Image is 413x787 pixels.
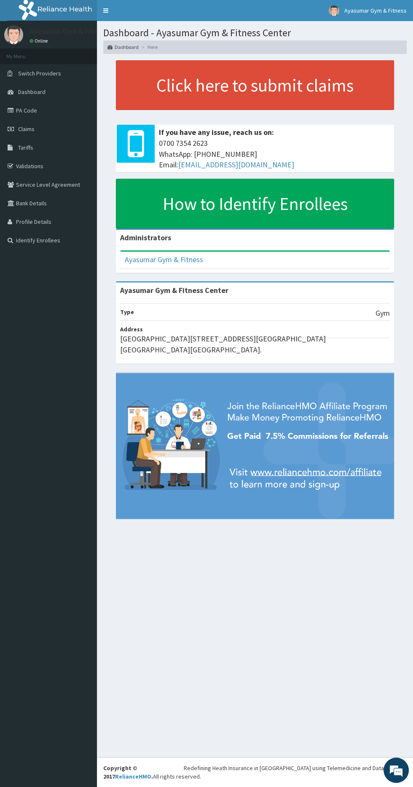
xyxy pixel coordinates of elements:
[120,308,134,316] b: Type
[18,88,46,96] span: Dashboard
[4,25,23,44] img: User Image
[375,308,390,319] p: Gym
[116,60,394,110] a: Click here to submit claims
[29,27,109,35] p: Ayasumar Gym & Fitness
[184,764,407,772] div: Redefining Heath Insurance in [GEOGRAPHIC_DATA] using Telemedicine and Data Science!
[18,125,35,133] span: Claims
[103,27,407,38] h1: Dashboard - Ayasumar Gym & Fitness Center
[115,773,151,780] a: RelianceHMO
[120,233,171,242] b: Administrators
[344,7,407,14] span: Ayasumar Gym & Fitness
[125,255,203,264] a: Ayasumar Gym & Fitness
[329,5,339,16] img: User Image
[116,373,394,518] img: provider-team-banner.png
[18,70,61,77] span: Switch Providers
[159,127,274,137] b: If you have any issue, reach us on:
[139,43,158,51] li: Here
[29,38,50,44] a: Online
[116,179,394,228] a: How to Identify Enrollees
[178,160,294,169] a: [EMAIL_ADDRESS][DOMAIN_NAME]
[120,325,143,333] b: Address
[120,333,390,355] p: [GEOGRAPHIC_DATA][STREET_ADDRESS][GEOGRAPHIC_DATA][GEOGRAPHIC_DATA][GEOGRAPHIC_DATA].
[18,144,33,151] span: Tariffs
[103,764,153,780] strong: Copyright © 2017 .
[97,757,413,787] footer: All rights reserved.
[159,138,390,170] span: 0700 7354 2623 WhatsApp: [PHONE_NUMBER] Email:
[120,285,228,295] strong: Ayasumar Gym & Fitness Center
[107,43,139,51] a: Dashboard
